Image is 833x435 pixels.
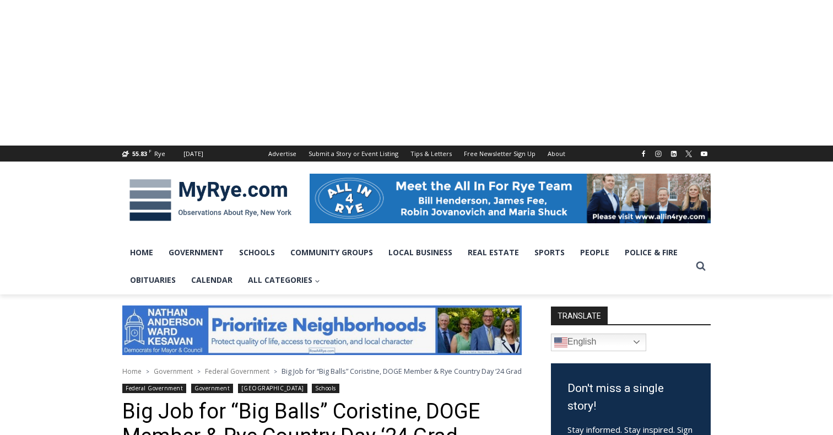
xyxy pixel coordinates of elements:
span: All Categories [248,274,320,286]
a: Obituaries [122,266,183,294]
img: en [554,336,567,349]
span: > [197,368,201,375]
img: All in for Rye [310,174,711,223]
a: Submit a Story or Event Listing [302,146,404,162]
a: Tips & Letters [404,146,458,162]
a: People [572,239,617,266]
a: Government [161,239,231,266]
nav: Breadcrumbs [122,366,522,377]
a: [GEOGRAPHIC_DATA] [238,384,307,393]
a: Facebook [637,147,650,160]
a: Real Estate [460,239,527,266]
nav: Primary Navigation [122,239,691,294]
a: Community Groups [283,239,381,266]
a: Home [122,239,161,266]
a: All Categories [240,266,328,294]
span: > [146,368,149,375]
a: Instagram [652,147,665,160]
span: 55.83 [132,149,147,158]
a: Government [191,384,233,393]
a: YouTube [697,147,711,160]
nav: Secondary Navigation [262,146,571,162]
a: Sports [527,239,572,266]
a: Home [122,367,142,376]
a: Schools [231,239,283,266]
a: Government [154,367,193,376]
div: [DATE] [183,149,203,159]
a: Schools [312,384,339,393]
a: English [551,334,646,351]
a: Federal Government [122,384,186,393]
div: Rye [154,149,165,159]
button: View Search Form [691,256,711,276]
a: Advertise [262,146,302,162]
a: Linkedin [667,147,680,160]
span: F [149,148,152,154]
a: X [682,147,695,160]
a: About [542,146,571,162]
a: Local Business [381,239,460,266]
span: > [274,368,277,375]
span: Big Job for “Big Balls” Coristine, DOGE Member & Rye Country Day ‘24 Grad [282,366,522,376]
a: Federal Government [205,367,269,376]
h3: Don't miss a single story! [567,380,694,415]
a: Calendar [183,266,240,294]
strong: TRANSLATE [551,307,608,324]
a: Free Newsletter Sign Up [458,146,542,162]
img: MyRye.com [122,171,299,229]
a: Police & Fire [617,239,685,266]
